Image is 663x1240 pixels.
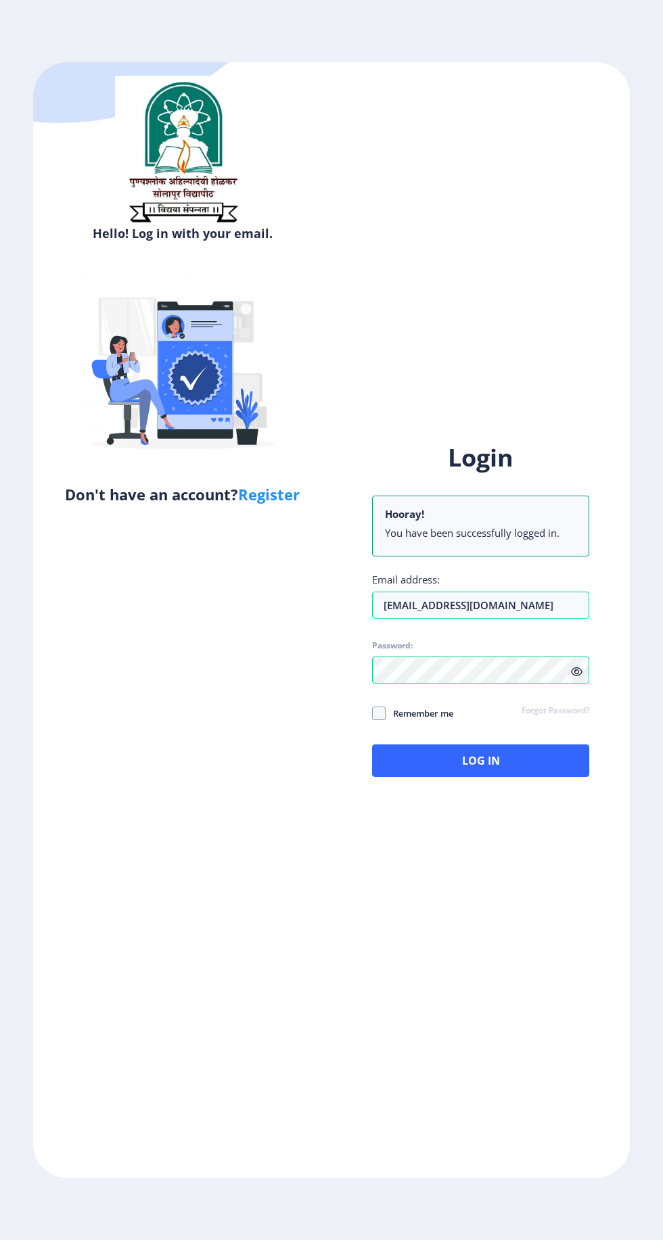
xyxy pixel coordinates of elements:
h6: Hello! Log in with your email. [43,225,321,241]
img: Verified-rafiki.svg [64,247,301,483]
h5: Don't have an account? [43,483,321,505]
li: You have been successfully logged in. [385,526,576,540]
label: Password: [372,640,413,651]
input: Email address [372,592,589,619]
a: Forgot Password? [522,705,589,717]
button: Log In [372,744,589,777]
a: Register [238,484,300,504]
h1: Login [372,442,589,474]
span: Remember me [386,705,453,721]
b: Hooray! [385,507,424,521]
label: Email address: [372,573,440,586]
img: sulogo.png [115,76,250,229]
